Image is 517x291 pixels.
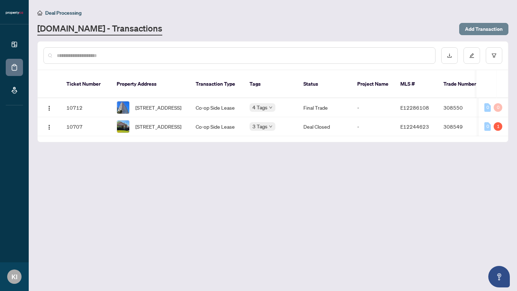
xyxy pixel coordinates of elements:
span: 4 Tags [252,103,267,111]
span: E12244623 [400,123,429,130]
span: download [447,53,452,58]
td: 10707 [61,117,111,136]
span: filter [492,53,497,58]
button: edit [464,47,480,64]
span: edit [469,53,474,58]
button: Add Transaction [459,23,508,35]
td: 10712 [61,98,111,117]
img: logo [6,11,23,15]
a: [DOMAIN_NAME] - Transactions [37,23,162,35]
div: 0 [484,103,491,112]
img: thumbnail-img [117,120,129,133]
span: E12286108 [400,104,429,111]
td: - [351,98,395,117]
button: Logo [43,102,55,113]
th: Ticket Number [61,70,111,98]
td: 308549 [438,117,488,136]
th: Status [298,70,351,98]
span: down [269,125,273,128]
div: 0 [484,122,491,131]
td: - [351,117,395,136]
th: Transaction Type [190,70,244,98]
td: Co-op Side Lease [190,117,244,136]
span: Deal Processing [45,10,81,16]
th: Trade Number [438,70,488,98]
td: Deal Closed [298,117,351,136]
span: down [269,106,273,109]
span: [STREET_ADDRESS] [135,123,181,130]
span: [STREET_ADDRESS] [135,104,181,111]
button: filter [486,47,502,64]
td: Co-op Side Lease [190,98,244,117]
td: 308550 [438,98,488,117]
span: 3 Tags [252,122,267,130]
img: thumbnail-img [117,101,129,114]
div: 1 [494,122,502,131]
button: Open asap [488,266,510,287]
th: Tags [244,70,298,98]
button: Logo [43,121,55,132]
td: Final Trade [298,98,351,117]
span: KI [11,272,18,282]
span: home [37,10,42,15]
span: Add Transaction [465,23,503,35]
th: MLS # [395,70,438,98]
th: Project Name [351,70,395,98]
img: Logo [46,105,52,111]
img: Logo [46,124,52,130]
th: Property Address [111,70,190,98]
button: download [441,47,458,64]
div: 0 [494,103,502,112]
